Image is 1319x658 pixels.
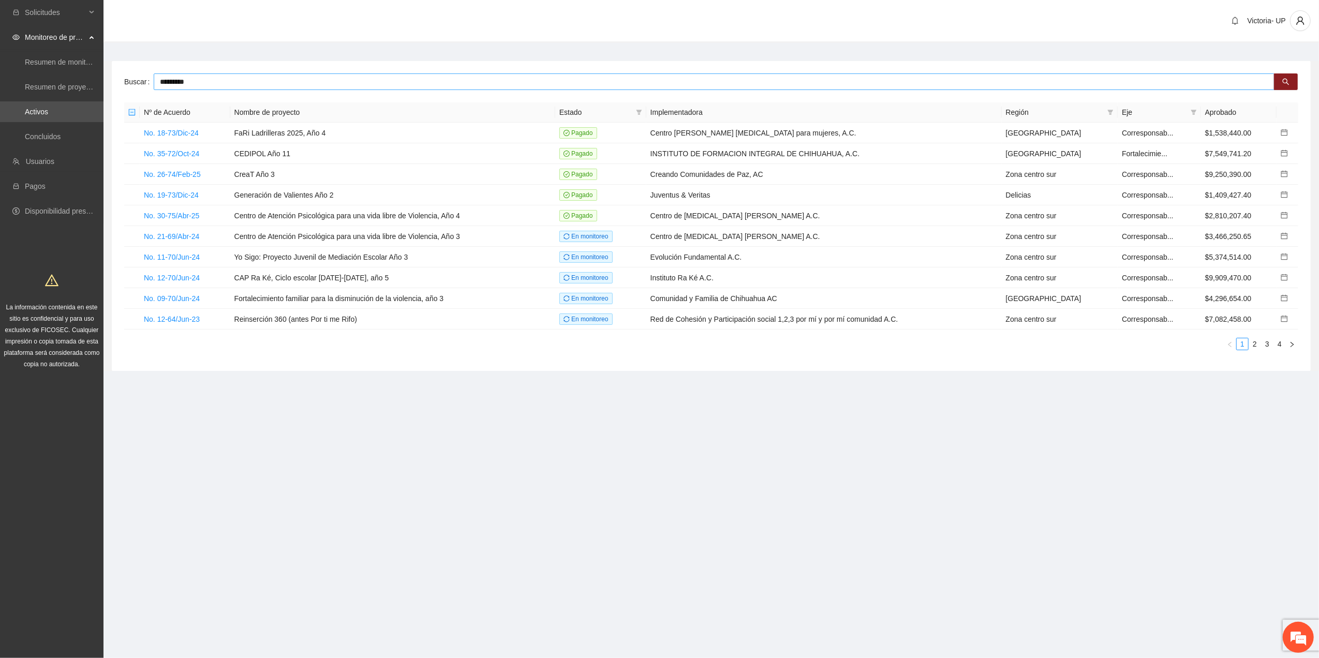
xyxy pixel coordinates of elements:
[144,191,199,199] a: No. 19-73/Dic-24
[1249,338,1261,350] a: 2
[634,104,644,120] span: filter
[25,83,136,91] a: Resumen de proyectos aprobados
[1201,185,1277,205] td: $1,409,427.40
[144,294,200,303] a: No. 09-70/Jun-24
[144,315,200,323] a: No. 12-64/Jun-23
[1281,315,1288,322] span: calendar
[1122,129,1174,137] span: Corresponsab...
[144,212,199,220] a: No. 30-75/Abr-25
[564,192,570,198] span: check-circle
[1281,294,1288,302] span: calendar
[1290,10,1311,31] button: user
[1224,338,1236,350] button: left
[1122,170,1174,178] span: Corresponsab...
[230,247,555,267] td: Yo Sigo: Proyecto Juvenil de Mediación Escolar Año 3
[1227,12,1243,29] button: bell
[646,247,1002,267] td: Evolución Fundamental A.C.
[564,275,570,281] span: sync
[559,272,613,283] span: En monitoreo
[124,73,154,90] label: Buscar
[1002,288,1118,309] td: [GEOGRAPHIC_DATA]
[12,34,20,41] span: eye
[1201,267,1277,288] td: $9,909,470.00
[144,149,199,158] a: No. 35-72/Oct-24
[1281,212,1288,219] span: calendar
[1105,104,1116,120] span: filter
[25,27,86,48] span: Monitoreo de proyectos
[25,58,100,66] a: Resumen de monitoreo
[564,295,570,302] span: sync
[1201,309,1277,330] td: $7,082,458.00
[646,102,1002,123] th: Implementadora
[25,207,113,215] a: Disponibilidad presupuestal
[559,251,613,263] span: En monitoreo
[1281,129,1288,137] a: calendar
[1291,16,1310,25] span: user
[1002,143,1118,164] td: [GEOGRAPHIC_DATA]
[230,102,555,123] th: Nombre de proyecto
[559,148,597,159] span: Pagado
[1122,274,1174,282] span: Corresponsab...
[646,226,1002,247] td: Centro de [MEDICAL_DATA] [PERSON_NAME] A.C.
[1002,309,1118,330] td: Zona centro sur
[1122,107,1187,118] span: Eje
[559,210,597,221] span: Pagado
[1289,341,1295,348] span: right
[1281,253,1288,261] a: calendar
[564,316,570,322] span: sync
[1002,205,1118,226] td: Zona centro sur
[1002,123,1118,143] td: [GEOGRAPHIC_DATA]
[1281,129,1288,136] span: calendar
[25,132,61,141] a: Concluidos
[1002,226,1118,247] td: Zona centro sur
[140,102,230,123] th: Nº de Acuerdo
[1201,143,1277,164] td: $7,549,741.20
[1122,212,1174,220] span: Corresponsab...
[1189,104,1199,120] span: filter
[144,232,199,241] a: No. 21-69/Abr-24
[564,151,570,157] span: check-circle
[636,109,642,115] span: filter
[1281,274,1288,282] a: calendar
[646,123,1002,143] td: Centro [PERSON_NAME] [MEDICAL_DATA] para mujeres, A.C.
[1261,338,1273,350] li: 3
[25,108,48,116] a: Activos
[646,205,1002,226] td: Centro de [MEDICAL_DATA] [PERSON_NAME] A.C.
[559,313,613,325] span: En monitoreo
[1281,212,1288,220] a: calendar
[144,253,200,261] a: No. 11-70/Jun-24
[1201,102,1277,123] th: Aprobado
[230,309,555,330] td: Reinserción 360 (antes Por ti me Rifo)
[1281,149,1288,158] a: calendar
[1122,253,1174,261] span: Corresponsab...
[1274,73,1298,90] button: search
[1282,78,1290,86] span: search
[1122,315,1174,323] span: Corresponsab...
[564,233,570,240] span: sync
[1237,338,1248,350] a: 1
[1227,17,1243,25] span: bell
[1191,109,1197,115] span: filter
[1201,226,1277,247] td: $3,466,250.65
[564,213,570,219] span: check-circle
[646,267,1002,288] td: Instituto Ra Ké A.C.
[559,293,613,304] span: En monitoreo
[1286,338,1298,350] button: right
[1122,149,1167,158] span: Fortalecimie...
[559,231,613,242] span: En monitoreo
[26,157,54,166] a: Usuarios
[559,107,632,118] span: Estado
[1002,164,1118,185] td: Zona centro sur
[230,185,555,205] td: Generación de Valientes Año 2
[564,171,570,177] span: check-circle
[230,123,555,143] td: FaRi Ladrilleras 2025, Año 4
[1002,185,1118,205] td: Delicias
[5,282,197,319] textarea: Escriba su mensaje y pulse “Intro”
[1274,338,1285,350] a: 4
[144,129,199,137] a: No. 18-73/Dic-24
[646,288,1002,309] td: Comunidad y Familia de Chihuahua AC
[1227,341,1233,348] span: left
[1281,315,1288,323] a: calendar
[564,130,570,136] span: check-circle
